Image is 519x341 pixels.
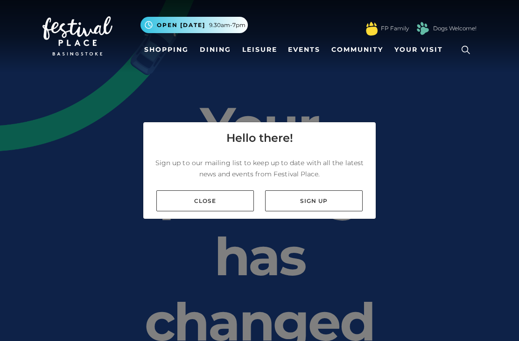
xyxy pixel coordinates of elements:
a: Dining [196,41,235,58]
h4: Hello there! [226,130,293,146]
img: Festival Place Logo [42,16,112,56]
p: Sign up to our mailing list to keep up to date with all the latest news and events from Festival ... [151,157,368,180]
a: Shopping [140,41,192,58]
span: 9.30am-7pm [209,21,245,29]
a: Close [156,190,254,211]
button: Open [DATE] 9.30am-7pm [140,17,248,33]
a: Dogs Welcome! [433,24,477,33]
a: Events [284,41,324,58]
a: Leisure [238,41,281,58]
a: Your Visit [391,41,451,58]
a: Sign up [265,190,363,211]
span: Open [DATE] [157,21,205,29]
a: FP Family [381,24,409,33]
a: Community [328,41,387,58]
span: Your Visit [394,45,443,55]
